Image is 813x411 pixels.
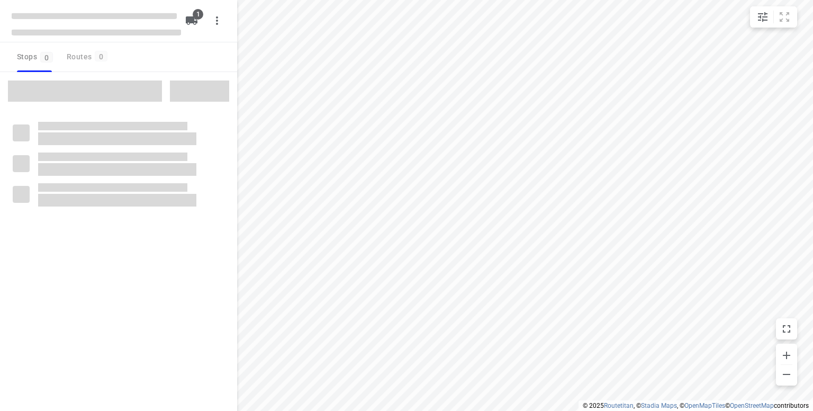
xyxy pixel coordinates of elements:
a: OpenStreetMap [730,402,774,409]
li: © 2025 , © , © © contributors [583,402,809,409]
a: Stadia Maps [641,402,677,409]
button: Map settings [752,6,773,28]
a: Routetitan [604,402,634,409]
div: small contained button group [750,6,797,28]
a: OpenMapTiles [684,402,725,409]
